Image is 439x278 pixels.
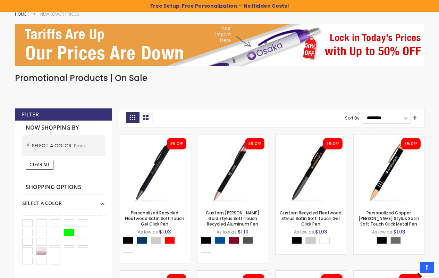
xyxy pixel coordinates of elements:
a: Personalized Copper [PERSON_NAME] Stylus Satin Soft Touch Click Metal Pen [358,210,419,227]
div: Select A Color [201,237,268,254]
div: Black [123,237,133,244]
a: Promo Dry Erase No Roll Marker - Full Color Imprint-Black [197,270,268,276]
span: Clear All [29,162,50,167]
strong: Filter [22,111,39,118]
img: Custom Lexi Rose Gold Stylus Soft Touch Recycled Aluminum Pen-Black [197,134,268,205]
strong: Now Shopping by [22,121,105,135]
div: 5% OFF [405,141,417,146]
img: New Lower Prices [15,24,424,66]
strong: Grid [126,112,139,123]
span: Select A Color [32,142,74,149]
div: Black [201,237,211,244]
img: Personalized Copper Penny Stylus Satin Soft Touch Click Metal Pen-Black [354,134,424,205]
img: Personalized Recycled Fleetwood Satin Soft Touch Gel Click Pen-Black [119,134,190,205]
div: 5% OFF [248,141,261,146]
a: Eco Maddie Recycled Plastic Gel Click Pen-Black [119,270,190,276]
strong: Shopping Options [22,180,105,195]
span: As low as [138,229,158,235]
img: Custom Recycled Fleetwood Stylus Satin Soft Touch Gel Click Pen-Black [276,134,346,205]
strong: New Lower Prices [40,11,79,17]
a: Custom Lexi Rose Gold Stylus Soft Touch Recycled Aluminum Pen-Black [197,134,268,140]
div: Dark Blue [215,237,225,244]
div: Grey Light [151,237,161,244]
h1: Promotional Products | On Sale [15,73,424,84]
a: Custom [PERSON_NAME] Gold Stylus Soft Touch Recycled Aluminum Pen [206,210,259,227]
span: $1.03 [159,228,171,235]
span: As low as [217,229,237,235]
a: Home [15,11,26,17]
div: Red [164,237,175,244]
div: White [123,246,133,253]
a: Customized Dry Erase Fine Tip Permanent Marker - Full Color Imprint-Black [276,270,346,276]
a: Personalized Recycled Fleetwood Satin Soft Touch Gel Click Pen-Black [119,134,190,140]
a: Personalized Copper Penny Stylus Satin Soft Touch Click Metal Pen-Black [354,134,424,140]
div: White [201,246,211,253]
a: Custom Recycled Fleetwood Stylus Satin Soft Touch Gel Click Pen-Black [276,134,346,140]
label: Sort By [345,115,360,121]
div: 5% OFF [327,141,339,146]
div: Navy Blue [137,237,147,244]
a: Clear All [26,160,53,170]
a: Custom Recycled Fleetwood Stylus Satin Soft Touch Gel Click Pen [280,210,341,227]
div: 5% OFF [170,141,183,146]
div: Burgundy [229,237,239,244]
div: Select A Color [123,237,190,254]
div: Select A Color [22,195,105,207]
span: Black [74,143,86,149]
span: $1.10 [238,228,248,235]
a: Personalized Recycled Fleetwood Satin Soft Touch Gel Click Pen [125,210,184,227]
div: Gunmetal [243,237,253,244]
